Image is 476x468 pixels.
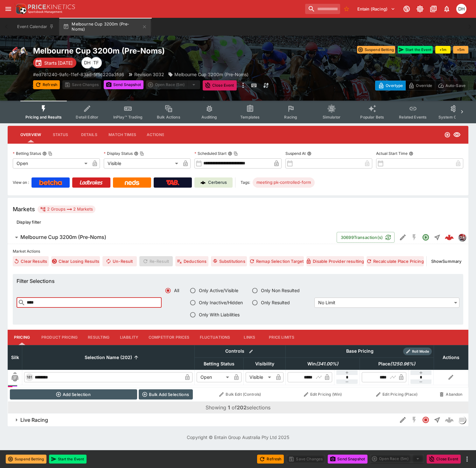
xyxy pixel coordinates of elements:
b: 202 [237,404,247,411]
button: Overtype [375,81,406,90]
div: Visible [246,372,273,382]
div: Melbourne Cup 3200m (Pre-Noms) [168,71,248,78]
button: Suspend Betting [6,455,46,464]
p: Copy To Clipboard [33,71,124,78]
button: +5m [453,46,468,54]
label: Market Actions [13,247,463,256]
svg: Open [422,234,430,241]
button: Refresh [33,80,60,89]
div: split button [370,454,424,463]
button: Abandon [436,389,466,400]
button: Deductions [175,256,208,266]
button: Melbourne Cup 3200m (Pre-Noms) [59,18,151,36]
p: Override [416,82,432,89]
button: Edit Pricing (Win) [288,389,358,400]
span: Re-Result [139,256,173,266]
p: Revision 3032 [134,71,164,78]
button: No Bookmarks [341,4,352,14]
img: PriceKinetics Logo [14,3,27,15]
div: Base Pricing [344,347,376,355]
p: Betting Status [13,151,41,156]
p: Auto-Save [445,82,465,89]
button: Status [46,127,75,142]
button: Substitutions [211,256,247,266]
button: Copy To Clipboard [234,151,238,156]
button: Betting StatusCopy To Clipboard [42,151,47,156]
span: Bulk Actions [157,115,180,119]
button: Notifications [441,3,452,15]
img: Ladbrokes [80,180,103,185]
button: SGM Disabled [409,232,420,243]
button: Select Tenant [353,4,399,14]
span: Detail Editor [76,115,98,119]
div: split button [146,80,200,89]
button: Start the Event [398,46,433,54]
div: Dan Hooper [81,57,93,68]
p: Actual Start Time [376,151,408,156]
button: Resulting [83,330,115,345]
button: Bulk Edit (Controls) [197,389,284,400]
h6: Filter Selections [17,278,459,284]
p: Melbourne Cup 3200m (Pre-Noms) [174,71,248,78]
button: Remap Selection Target [249,256,304,266]
button: Closed [420,414,431,426]
button: Details [75,127,103,142]
img: Sportsbook Management [28,11,62,13]
span: Pricing and Results [25,115,62,119]
button: Straight [431,414,443,426]
p: Cerberus [208,179,227,186]
button: Actual Start Time [409,151,413,156]
button: Edit Detail [397,232,409,243]
span: Only Non Resulted [261,287,300,294]
button: Open [420,232,431,243]
img: logo-cerberus--red.svg [445,233,454,242]
button: Close Event [203,80,237,90]
div: af7f3dfb-9973-417c-ae0a-b7ebad53c5ba [445,233,454,242]
button: Live Racing [8,414,397,426]
button: Links [235,330,264,345]
button: Melbourne Cup 3200m (Pre-Noms) [8,231,337,244]
div: pricekinetics [458,234,466,241]
button: Clear Results [13,256,49,266]
span: Related Events [399,115,427,119]
div: Event type filters [20,101,456,123]
button: SGM Disabled [409,414,420,426]
p: Starts [DATE] [44,60,73,66]
p: Showing of selections [206,404,270,411]
button: Disable Provider resulting [306,256,364,266]
button: Scheduled StartCopy To Clipboard [228,151,232,156]
th: Actions [434,345,468,370]
th: Controls [195,345,286,357]
img: Neds [125,180,139,185]
p: Display Status [104,151,133,156]
span: InPlay™ Trading [113,115,143,119]
button: Connected to PK [401,3,412,15]
img: PriceKinetics [28,4,75,9]
button: Fluctuations [195,330,235,345]
div: No Limit [314,298,459,308]
button: Documentation [428,3,439,15]
h6: Live Racing [20,417,48,423]
span: Win(341.00%) [300,360,345,368]
p: Overtype [386,82,403,89]
h2: Copy To Clipboard [33,46,287,56]
p: Suspend At [285,151,306,156]
span: Racing [284,115,297,119]
span: Only With Liabilities [199,311,240,318]
button: Toggle light/dark mode [414,3,426,15]
button: Recalculate Place Pricing [367,256,423,266]
button: Edit Pricing (Place) [362,389,432,400]
button: Refresh [257,455,284,464]
span: meeting:pk-controlled-form [253,179,315,186]
button: Actions [141,127,170,142]
button: Event Calendar [13,18,58,36]
b: 1 [228,404,230,411]
span: Roll Mode [409,349,432,354]
span: Only Active/Visible [199,287,238,294]
button: Copy To Clipboard [48,151,52,156]
em: ( 341.00 %) [316,360,338,368]
button: Send Snapshot [104,80,143,89]
div: Betting Target: cerberus [253,177,315,188]
button: Un-Result [102,256,136,266]
span: Place(1250.96%) [371,360,422,368]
